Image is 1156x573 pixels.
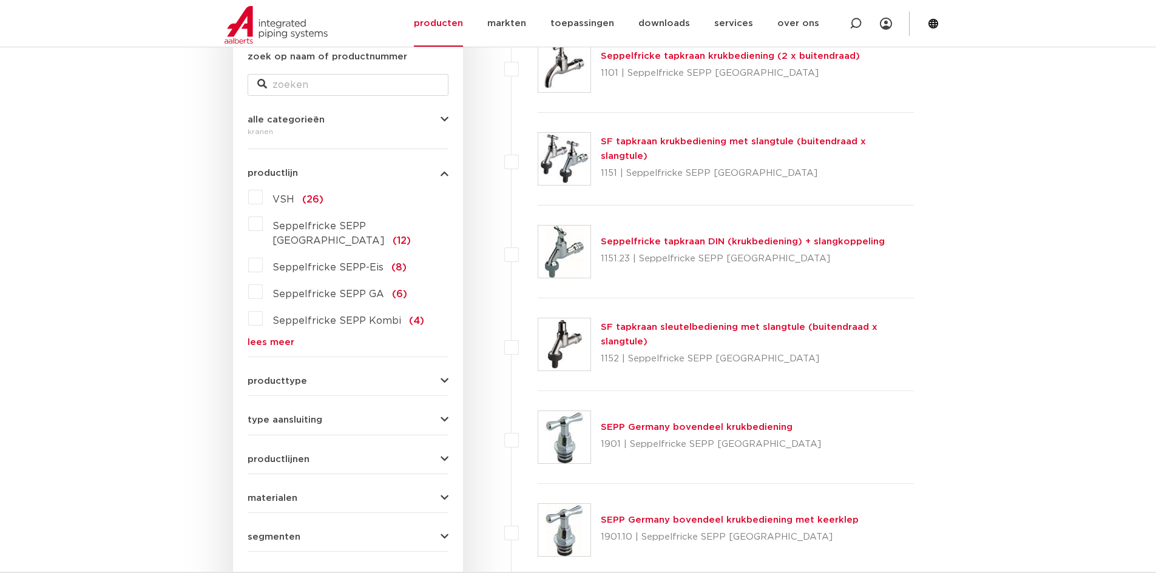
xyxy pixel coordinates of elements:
[248,455,448,464] button: productlijnen
[391,263,407,272] span: (8)
[272,263,384,272] span: Seppelfricke SEPP-Eis
[393,236,411,246] span: (12)
[272,316,401,326] span: Seppelfricke SEPP Kombi
[248,115,448,124] button: alle categorieën
[601,435,821,454] p: 1901 | Seppelfricke SEPP [GEOGRAPHIC_DATA]
[248,455,309,464] span: productlijnen
[538,318,590,370] img: Thumbnail for SF tapkraan sleutelbediening met slangtule (buitendraad x slangtule)
[302,195,323,204] span: (26)
[248,377,307,386] span: producttype
[248,74,448,96] input: zoeken
[601,515,859,524] a: SEPP Germany bovendeel krukbediening met keerklep
[601,423,793,432] a: SEPP Germany bovendeel krukbediening
[272,221,385,246] span: Seppelfricke SEPP [GEOGRAPHIC_DATA]
[601,64,860,83] p: 1101 | Seppelfricke SEPP [GEOGRAPHIC_DATA]
[248,169,298,178] span: productlijn
[601,137,866,161] a: SF tapkraan krukbediening met slangtule (buitendraad x slangtule)
[538,40,590,92] img: Thumbnail for Seppelfricke tapkraan krukbediening (2 x buitendraad)
[248,377,448,386] button: producttype
[538,133,590,185] img: Thumbnail for SF tapkraan krukbediening met slangtule (buitendraad x slangtule)
[601,249,885,269] p: 1151.23 | Seppelfricke SEPP [GEOGRAPHIC_DATA]
[248,532,300,541] span: segmenten
[248,532,448,541] button: segmenten
[409,316,424,326] span: (4)
[601,323,877,346] a: SF tapkraan sleutelbediening met slangtule (buitendraad x slangtule)
[601,237,885,246] a: Seppelfricke tapkraan DIN (krukbediening) + slangkoppeling
[601,52,860,61] a: Seppelfricke tapkraan krukbediening (2 x buitendraad)
[538,411,590,463] img: Thumbnail for SEPP Germany bovendeel krukbediening
[601,164,914,183] p: 1151 | Seppelfricke SEPP [GEOGRAPHIC_DATA]
[538,226,590,278] img: Thumbnail for Seppelfricke tapkraan DIN (krukbediening) + slangkoppeling
[248,494,448,503] button: materialen
[248,415,448,424] button: type aansluiting
[601,528,859,547] p: 1901.10 | Seppelfricke SEPP [GEOGRAPHIC_DATA]
[248,494,297,503] span: materialen
[248,124,448,139] div: kranen
[248,338,448,347] a: lees meer
[248,169,448,178] button: productlijn
[392,289,407,299] span: (6)
[248,115,325,124] span: alle categorieën
[272,289,384,299] span: Seppelfricke SEPP GA
[601,349,914,369] p: 1152 | Seppelfricke SEPP [GEOGRAPHIC_DATA]
[272,195,294,204] span: VSH
[248,50,407,64] label: zoek op naam of productnummer
[538,504,590,556] img: Thumbnail for SEPP Germany bovendeel krukbediening met keerklep
[248,415,322,424] span: type aansluiting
